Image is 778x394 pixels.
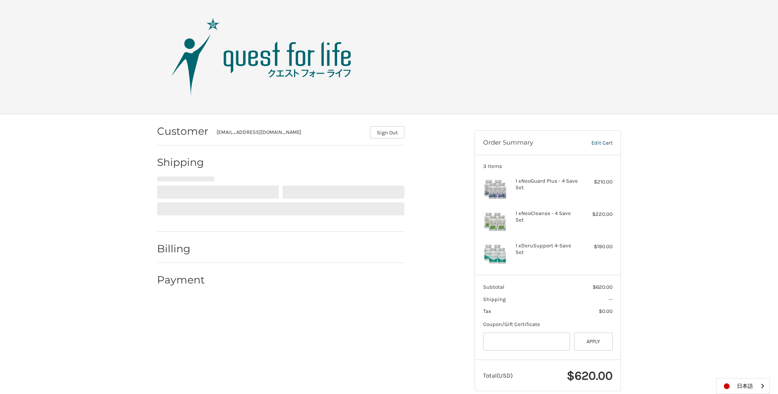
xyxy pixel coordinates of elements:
h4: 1 x DeruSupport 4-Save Set [516,242,578,256]
span: Total (USD) [483,372,513,379]
span: Tax [483,308,491,314]
h3: Order Summary [483,139,574,147]
div: Coupon/Gift Certificate [483,320,613,328]
h2: Billing [157,242,205,255]
span: -- [609,296,613,302]
h2: Customer [157,125,208,138]
h4: 1 x NeoGuard Plus - 4 Save Set [516,178,578,191]
a: Edit Cart [574,139,612,147]
button: Sign Out [370,126,404,138]
div: $190.00 [580,242,613,251]
button: Apply [574,333,613,351]
aside: Language selected: 日本語 [716,378,770,394]
div: $220.00 [580,210,613,218]
h3: 3 Items [483,163,613,170]
span: Shipping [483,296,506,302]
a: 日本語 [716,378,769,394]
h2: Payment [157,274,205,286]
h2: Shipping [157,156,205,169]
span: $620.00 [593,284,613,290]
div: [EMAIL_ADDRESS][DOMAIN_NAME] [217,128,362,138]
input: Gift Certificate or Coupon Code [483,333,570,351]
span: $620.00 [567,368,613,383]
div: $210.00 [580,178,613,186]
img: クエスト・グループ [159,16,364,98]
div: Language [716,378,770,394]
h4: 1 x NeoCleanse - 4 Save Set [516,210,578,224]
span: Subtotal [483,284,504,290]
span: $0.00 [599,308,613,314]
